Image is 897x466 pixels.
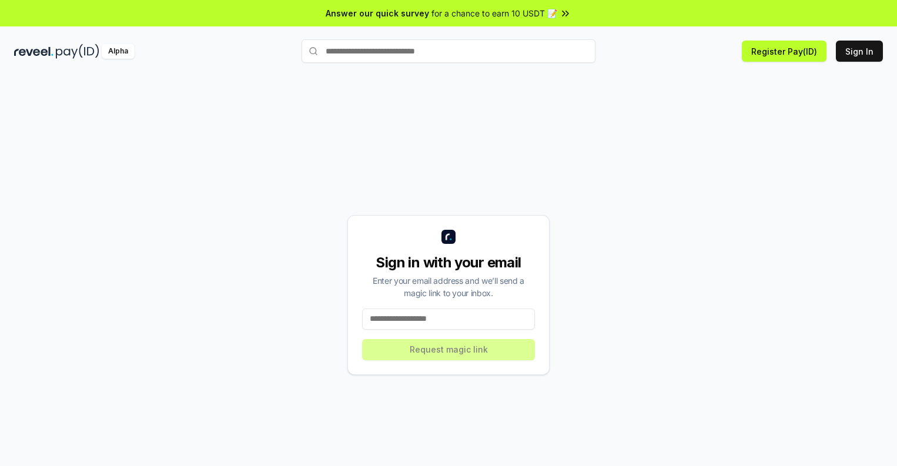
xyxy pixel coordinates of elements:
button: Sign In [836,41,883,62]
img: reveel_dark [14,44,53,59]
div: Sign in with your email [362,253,535,272]
span: for a chance to earn 10 USDT 📝 [431,7,557,19]
button: Register Pay(ID) [742,41,826,62]
div: Alpha [102,44,135,59]
img: pay_id [56,44,99,59]
img: logo_small [441,230,456,244]
div: Enter your email address and we’ll send a magic link to your inbox. [362,274,535,299]
span: Answer our quick survey [326,7,429,19]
